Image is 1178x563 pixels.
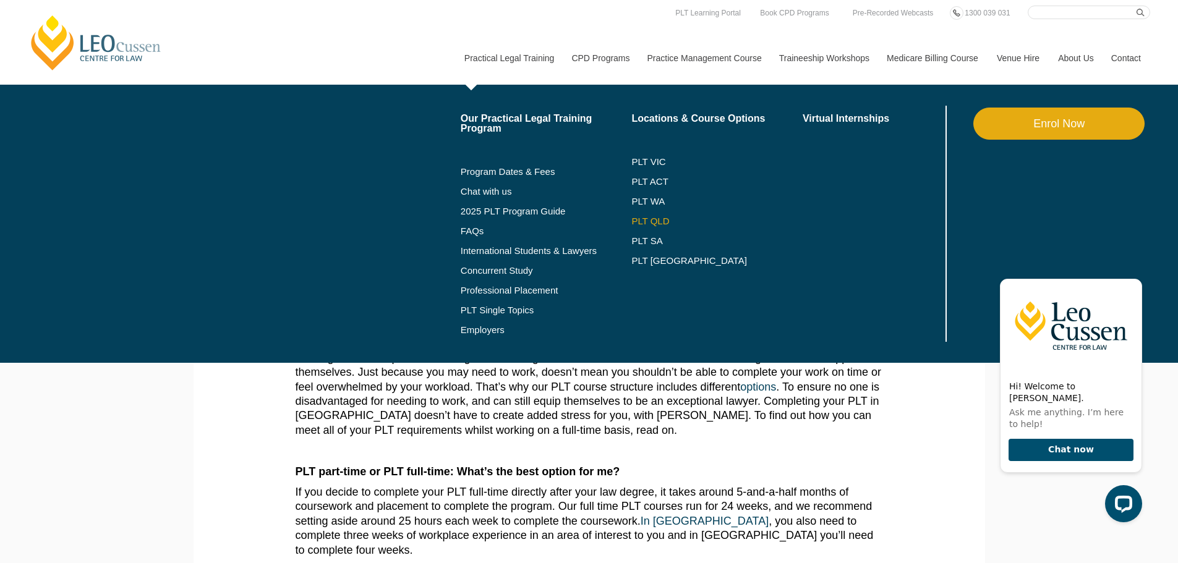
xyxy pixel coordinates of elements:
a: Locations & Course Options [631,114,803,124]
a: PLT SA [631,236,803,246]
p: If you decide to complete your PLT full-time directly after your law degree, it takes around 5-an... [296,485,883,557]
strong: PLT part-time or PLT full-time: What’s the best option for me? [296,465,620,478]
a: Medicare Billing Course [877,32,988,85]
a: International Students & Lawyers [461,246,632,256]
a: PLT [GEOGRAPHIC_DATA] [631,256,803,266]
a: PLT Learning Portal [672,6,744,20]
a: Program Dates & Fees [461,167,632,177]
a: Professional Placement [461,286,632,295]
a: PLT WA [631,197,772,206]
a: Enrol Now [973,108,1145,140]
a: [PERSON_NAME] Centre for Law [28,14,164,72]
a: Chat with us [461,187,632,197]
a: FAQs [461,226,632,236]
span: 1300 039 031 [965,9,1010,17]
a: Concurrent Study [461,266,632,276]
a: Pre-Recorded Webcasts [850,6,937,20]
a: Contact [1102,32,1150,85]
a: PLT Single Topics [461,305,632,315]
iframe: LiveChat chat widget [990,268,1147,532]
p: Here at [PERSON_NAME], we understand how busy your schedule can be and how some are completing th... [296,308,883,438]
a: PLT VIC [631,157,803,167]
a: CPD Programs [562,32,638,85]
a: Book CPD Programs [757,6,832,20]
a: Traineeship Workshops [770,32,877,85]
a: Practice Management Course [638,32,770,85]
a: PLT ACT [631,177,803,187]
a: Venue Hire [988,32,1049,85]
a: Virtual Internships [803,114,943,124]
a: About Us [1049,32,1102,85]
a: Employers [461,325,632,335]
a: options [740,381,776,393]
a: Our Practical Legal Training Program [461,114,632,133]
a: In [GEOGRAPHIC_DATA] [641,515,769,527]
a: Practical Legal Training [455,32,563,85]
a: 2025 PLT Program Guide [461,206,601,216]
a: PLT QLD [631,216,803,226]
a: 1300 039 031 [962,6,1013,20]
